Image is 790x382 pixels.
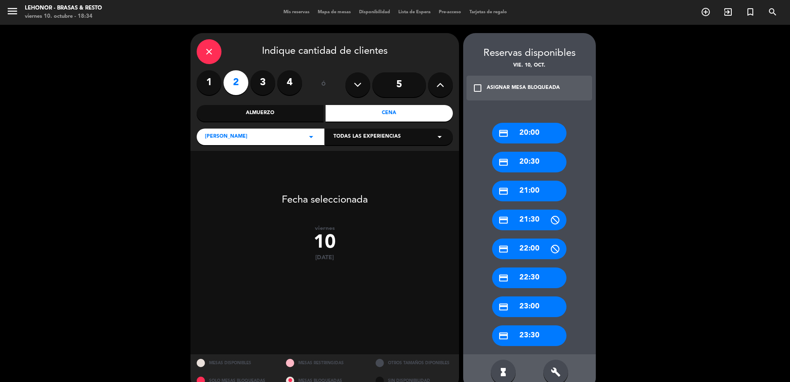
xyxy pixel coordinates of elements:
[190,182,459,208] div: Fecha seleccionada
[498,331,509,341] i: credit_card
[498,367,508,377] i: hourglass_full
[492,152,566,172] div: 20:30
[280,354,369,372] div: MESAS RESTRINGIDAS
[197,39,453,64] div: Indique cantidad de clientes
[326,105,453,122] div: Cena
[355,10,394,14] span: Disponibilidad
[463,62,596,70] div: vie. 10, oct.
[190,254,459,261] div: [DATE]
[492,181,566,201] div: 21:00
[394,10,435,14] span: Lista de Espera
[498,215,509,225] i: credit_card
[498,157,509,167] i: credit_card
[435,132,445,142] i: arrow_drop_down
[250,70,275,95] label: 3
[492,325,566,346] div: 23:30
[224,70,248,95] label: 2
[6,5,19,20] button: menu
[498,128,509,138] i: credit_card
[204,47,214,57] i: close
[279,10,314,14] span: Mis reservas
[487,84,560,92] div: ASIGNAR MESA BLOQUEADA
[25,4,102,12] div: Lehonor - Brasas & Resto
[6,5,19,17] i: menu
[745,7,755,17] i: turned_in_not
[369,354,459,372] div: OTROS TAMAÑOS DIPONIBLES
[463,45,596,62] div: Reservas disponibles
[190,354,280,372] div: MESAS DISPONIBLES
[551,367,561,377] i: build
[190,232,459,254] div: 10
[701,7,711,17] i: add_circle_outline
[25,12,102,21] div: viernes 10. octubre - 18:34
[314,10,355,14] span: Mapa de mesas
[492,239,566,259] div: 22:00
[277,70,302,95] label: 4
[473,83,483,93] i: check_box_outline_blank
[492,296,566,317] div: 23:00
[310,70,337,99] div: ó
[768,7,778,17] i: search
[498,186,509,196] i: credit_card
[498,302,509,312] i: credit_card
[435,10,465,14] span: Pre-acceso
[197,70,221,95] label: 1
[306,132,316,142] i: arrow_drop_down
[197,105,324,122] div: Almuerzo
[333,133,401,141] span: Todas las experiencias
[498,244,509,254] i: credit_card
[190,225,459,232] div: viernes
[465,10,511,14] span: Tarjetas de regalo
[492,123,566,143] div: 20:00
[205,133,247,141] span: [PERSON_NAME]
[492,267,566,288] div: 22:30
[498,273,509,283] i: credit_card
[492,210,566,230] div: 21:30
[723,7,733,17] i: exit_to_app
